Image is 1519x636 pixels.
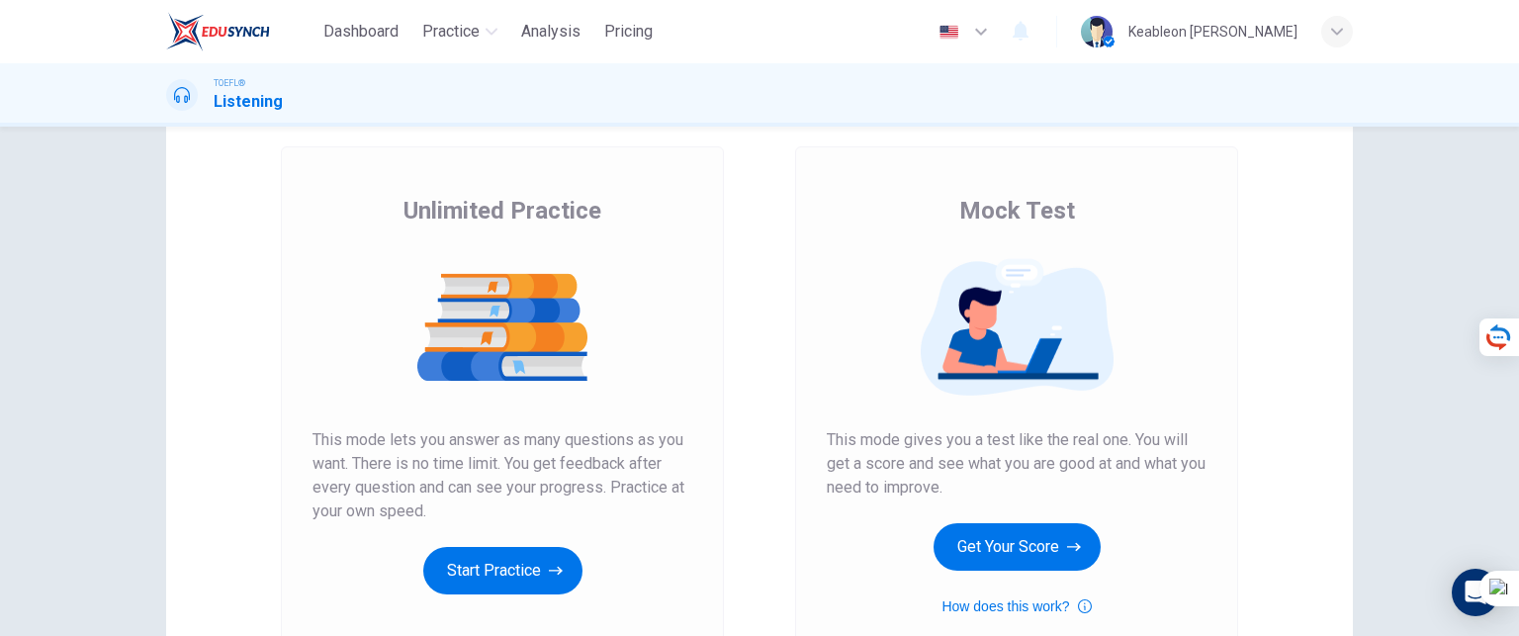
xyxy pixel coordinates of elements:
span: Unlimited Practice [403,195,601,227]
span: Pricing [604,20,653,44]
button: Analysis [513,14,588,49]
button: Get Your Score [934,523,1101,571]
span: Dashboard [323,20,399,44]
span: Mock Test [959,195,1075,227]
button: Practice [414,14,505,49]
span: Analysis [521,20,581,44]
div: Open Intercom Messenger [1452,569,1499,616]
button: How does this work? [941,594,1091,618]
span: This mode gives you a test like the real one. You will get a score and see what you are good at a... [827,428,1206,500]
div: Keableon [PERSON_NAME] [1128,20,1297,44]
button: Dashboard [315,14,406,49]
img: EduSynch logo [166,12,270,51]
a: EduSynch logo [166,12,315,51]
button: Start Practice [423,547,582,594]
span: This mode lets you answer as many questions as you want. There is no time limit. You get feedback... [313,428,692,523]
img: Profile picture [1081,16,1113,47]
button: Pricing [596,14,661,49]
img: en [937,25,961,40]
h1: Listening [214,90,283,114]
span: Practice [422,20,480,44]
span: TOEFL® [214,76,245,90]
